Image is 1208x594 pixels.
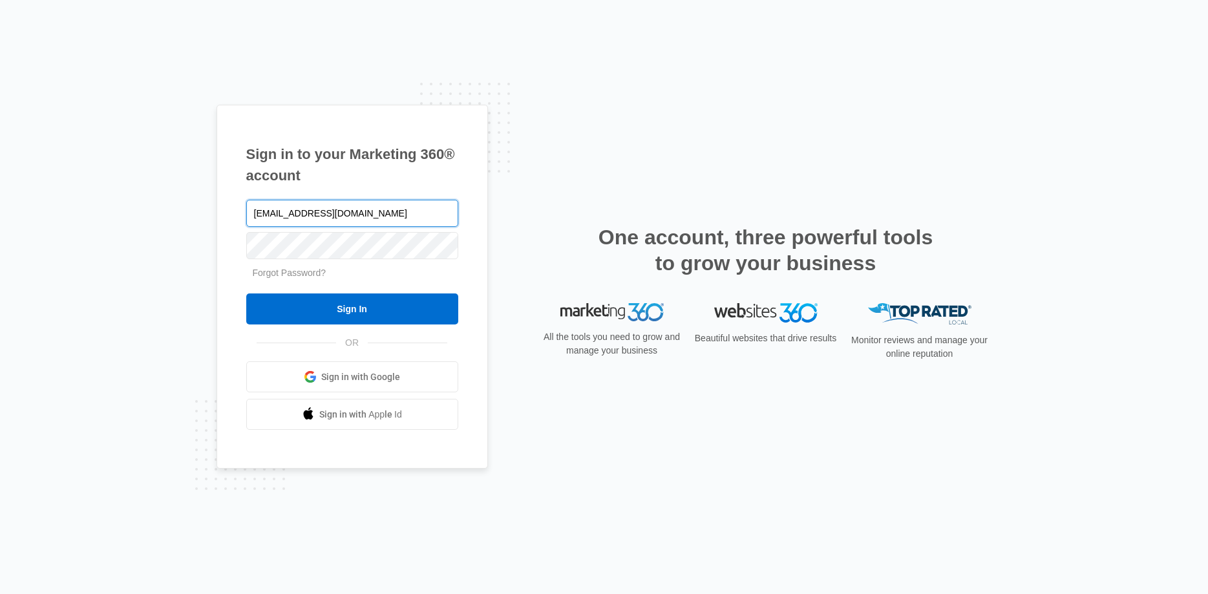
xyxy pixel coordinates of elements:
h1: Sign in to your Marketing 360® account [246,143,458,186]
input: Sign In [246,293,458,324]
img: Top Rated Local [868,303,971,324]
span: Sign in with Apple Id [319,408,402,421]
p: Monitor reviews and manage your online reputation [847,334,992,361]
img: Websites 360 [714,303,818,322]
p: Beautiful websites that drive results [694,332,838,345]
img: Marketing 360 [560,303,664,321]
a: Sign in with Google [246,361,458,392]
a: Sign in with Apple Id [246,399,458,430]
h2: One account, three powerful tools to grow your business [595,224,937,276]
a: Forgot Password? [253,268,326,278]
p: All the tools you need to grow and manage your business [540,330,684,357]
span: Sign in with Google [321,370,400,384]
span: OR [336,336,368,350]
input: Email [246,200,458,227]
